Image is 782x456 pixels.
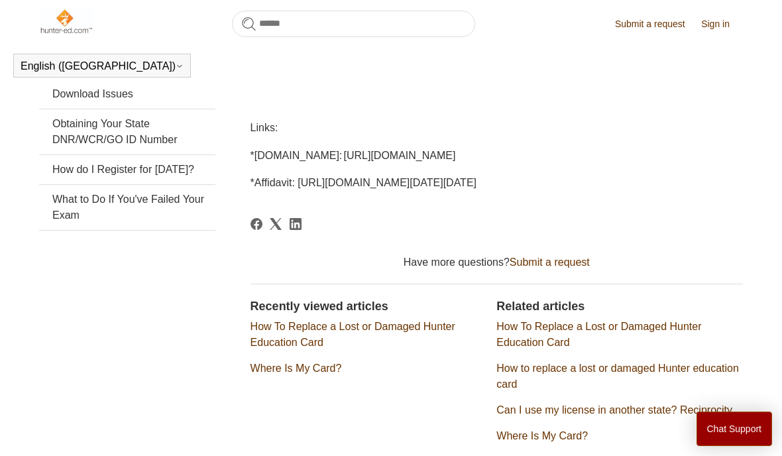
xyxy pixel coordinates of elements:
a: X Corp [270,218,282,230]
a: Where Is My Card? [251,363,342,374]
a: How do I Register for [DATE]? [39,155,215,184]
svg: Share this page on Facebook [251,218,262,230]
h2: Related articles [496,298,743,315]
a: Where Is My Card? [496,430,588,441]
a: How to replace a lost or damaged Hunter education card [496,363,739,390]
a: LinkedIn [290,218,302,230]
button: Chat Support [697,412,773,446]
a: Facebook [251,218,262,230]
a: Can I use my license in another state? Reciprocity [496,404,732,416]
a: Troubleshooting | Certificate Download Issues [39,64,215,109]
span: *[DOMAIN_NAME]: [URL][DOMAIN_NAME] [251,150,456,161]
svg: Share this page on X Corp [270,218,282,230]
a: Submit a request [510,256,590,268]
h2: Recently viewed articles [251,298,484,315]
a: How To Replace a Lost or Damaged Hunter Education Card [251,321,455,348]
a: Sign in [701,17,743,31]
input: Search [232,11,475,37]
a: What to Do If You've Failed Your Exam [39,185,215,230]
span: Links: [251,122,278,133]
a: Submit a request [615,17,698,31]
span: *Affidavit: [URL][DOMAIN_NAME][DATE][DATE] [251,177,476,188]
div: Have more questions? [251,255,743,270]
a: Obtaining Your State DNR/WCR/GO ID Number [39,109,215,154]
a: How To Replace a Lost or Damaged Hunter Education Card [496,321,701,348]
svg: Share this page on LinkedIn [290,218,302,230]
button: English ([GEOGRAPHIC_DATA]) [21,60,184,72]
img: Hunter-Ed Help Center home page [39,8,93,34]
